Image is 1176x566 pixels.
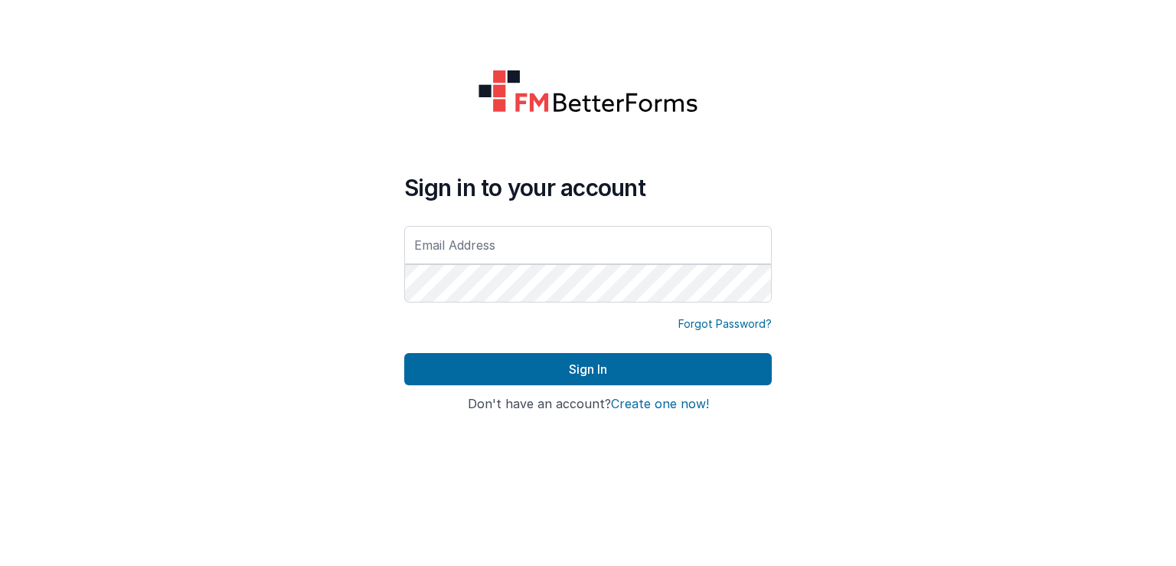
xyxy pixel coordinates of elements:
h4: Don't have an account? [404,398,772,411]
input: Email Address [404,226,772,264]
button: Sign In [404,353,772,385]
a: Forgot Password? [678,316,772,332]
h4: Sign in to your account [404,174,772,201]
button: Create one now! [611,398,709,411]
